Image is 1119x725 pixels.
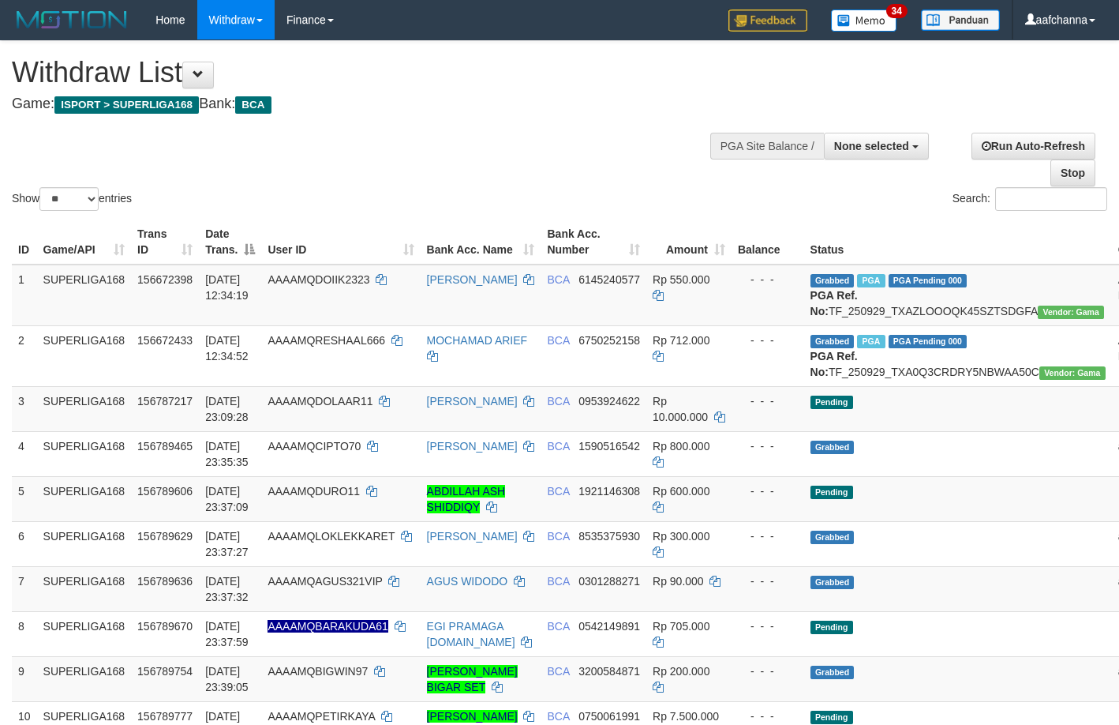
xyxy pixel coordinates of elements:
span: Pending [810,396,853,409]
img: panduan.png [921,9,1000,31]
span: 156789636 [137,575,193,588]
span: ISPORT > SUPERLIGA168 [54,96,199,114]
td: 3 [12,386,37,431]
label: Search: [952,187,1107,211]
div: - - - [738,272,798,287]
span: Rp 800.000 [653,440,709,453]
td: 8 [12,611,37,656]
span: [DATE] 23:37:59 [205,620,249,648]
span: 156672433 [137,334,193,347]
span: AAAAMQBIGWIN97 [268,665,368,678]
a: [PERSON_NAME] [427,530,518,543]
span: BCA [547,575,569,588]
th: ID [12,220,37,265]
span: BCA [547,273,569,286]
th: Game/API: activate to sort column ascending [37,220,132,265]
td: 2 [12,325,37,386]
span: Vendor URL: https://trx31.1velocity.biz [1038,306,1104,319]
span: [DATE] 23:37:32 [205,575,249,603]
a: [PERSON_NAME] [427,273,518,286]
a: [PERSON_NAME] [427,440,518,453]
th: Date Trans.: activate to sort column descending [199,220,261,265]
td: SUPERLIGA168 [37,386,132,431]
th: Bank Acc. Name: activate to sort column ascending [421,220,541,265]
span: 156789777 [137,710,193,723]
td: SUPERLIGA168 [37,566,132,611]
span: Copy 1590516542 to clipboard [578,440,640,453]
button: None selected [824,133,929,160]
span: Copy 0301288271 to clipboard [578,575,640,588]
a: Run Auto-Refresh [971,133,1095,160]
a: AGUS WIDODO [427,575,508,588]
span: Copy 1921146308 to clipboard [578,485,640,498]
span: Rp 300.000 [653,530,709,543]
th: Trans ID: activate to sort column ascending [131,220,199,265]
div: - - - [738,573,798,589]
th: Bank Acc. Number: activate to sort column ascending [541,220,646,265]
td: SUPERLIGA168 [37,476,132,521]
span: Rp 550.000 [653,273,709,286]
span: PGA Pending [889,274,967,287]
td: 6 [12,521,37,566]
span: Pending [810,486,853,499]
span: [DATE] 12:34:52 [205,334,249,362]
span: Copy 6145240577 to clipboard [578,273,640,286]
td: 5 [12,476,37,521]
td: 1 [12,265,37,326]
span: AAAAMQDOIIK2323 [268,273,369,286]
img: MOTION_logo.png [12,8,132,32]
span: BCA [547,710,569,723]
span: Grabbed [810,274,855,287]
input: Search: [995,187,1107,211]
span: Pending [810,711,853,724]
span: Rp 7.500.000 [653,710,719,723]
span: AAAAMQAGUS321VIP [268,575,382,588]
span: [DATE] 23:37:09 [205,485,249,513]
td: 7 [12,566,37,611]
a: ABDILLAH ASH SHIDDIQY [427,485,506,513]
span: 156787217 [137,395,193,408]
span: [DATE] 12:34:19 [205,273,249,302]
div: - - - [738,393,798,409]
span: Rp 705.000 [653,620,709,633]
span: Copy 8535375930 to clipboard [578,530,640,543]
span: Grabbed [810,441,855,454]
label: Show entries [12,187,132,211]
span: [DATE] 23:35:35 [205,440,249,468]
span: AAAAMQDOLAAR11 [268,395,372,408]
b: PGA Ref. No: [810,289,858,317]
a: MOCHAMAD ARIEF [427,334,528,347]
th: Amount: activate to sort column ascending [646,220,732,265]
span: Rp 200.000 [653,665,709,678]
select: Showentries [39,187,99,211]
span: Copy 0542149891 to clipboard [578,620,640,633]
a: [PERSON_NAME] [427,710,518,723]
span: Rp 712.000 [653,334,709,347]
span: Rp 600.000 [653,485,709,498]
span: BCA [547,334,569,347]
span: 156789629 [137,530,193,543]
span: [DATE] 23:39:05 [205,665,249,693]
div: - - - [738,483,798,499]
span: Grabbed [810,531,855,544]
div: - - - [738,438,798,454]
th: Balance [732,220,804,265]
span: AAAAMQPETIRKAYA [268,710,375,723]
a: [PERSON_NAME] [427,395,518,408]
td: 4 [12,431,37,476]
span: BCA [235,96,271,114]
td: TF_250929_TXA0Q3CRDRY5NBWAA50C [804,325,1112,386]
span: PGA Pending [889,335,967,348]
b: PGA Ref. No: [810,350,858,378]
a: Stop [1050,160,1095,186]
th: Status [804,220,1112,265]
td: SUPERLIGA168 [37,325,132,386]
h1: Withdraw List [12,57,730,88]
div: - - - [738,663,798,679]
span: Nama rekening ada tanda titik/strip, harap diedit [268,620,388,633]
a: EGI PRAMAGA [DOMAIN_NAME] [427,620,515,648]
th: User ID: activate to sort column ascending [261,220,420,265]
img: Feedback.jpg [728,9,807,32]
td: 9 [12,656,37,701]
span: 156789606 [137,485,193,498]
